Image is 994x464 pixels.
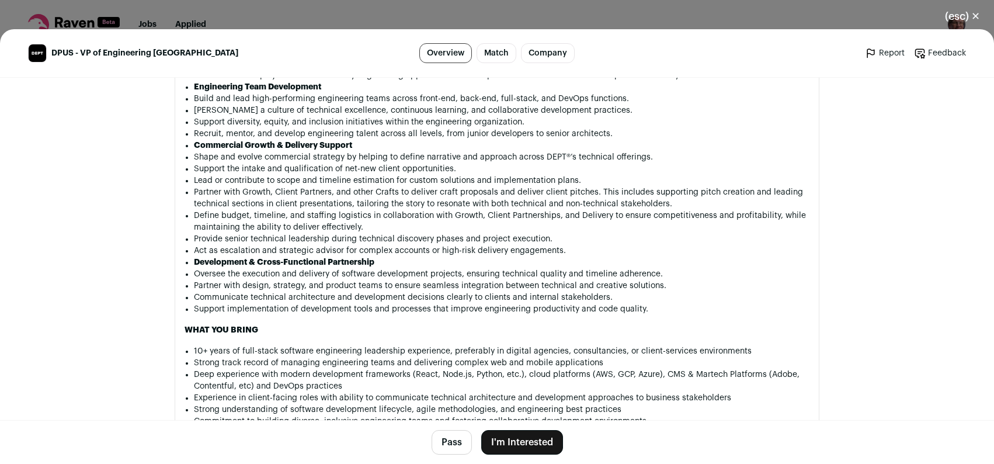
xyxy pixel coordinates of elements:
a: Overview [419,43,472,63]
li: Support implementation of development tools and processes that improve engineering productivity a... [194,303,809,315]
p: Recruit, mentor, and develop engineering talent across all levels, from junior developers to seni... [194,128,809,140]
a: Company [521,43,575,63]
li: Oversee the execution and delivery of software development projects, ensuring technical quality a... [194,268,809,280]
li: Partner with design, strategy, and product teams to ensure seamless integration between technical... [194,280,809,292]
li: Strong track record of managing engineering teams and delivering complex web and mobile applications [194,357,809,369]
li: Define budget, timeline, and staffing logistics in collaboration with Growth, Client Partnerships... [194,210,809,233]
li: Strong understanding of software development lifecycle, agile methodologies, and engineering best... [194,404,809,415]
li: Support diversity, equity, and inclusion initiatives within the engineering organization. [194,116,809,128]
strong: Development & Cross-Functional Partnership [194,258,374,266]
li: Experience in client-facing roles with ability to communicate technical architecture and developm... [194,392,809,404]
li: Support the intake and qualification of net-new client opportunities. [194,163,809,175]
img: ad0760beb266a8940dd18df8aa153af74b48a5cef3a09ac4e75d42ceacd803d4.jpg [29,44,46,62]
li: Commitment to building diverse, inclusive engineering teams and fostering collaborative developme... [194,415,809,427]
li: Partner with Growth, Client Partners, and other Crafts to deliver craft proposals and deliver cli... [194,186,809,210]
a: Match [477,43,516,63]
li: Shape and evolve commercial strategy by helping to define narrative and approach across DEPT®’s t... [194,151,809,163]
strong: Engineering Team Development [194,83,321,91]
span: DPUS - VP of Engineering [GEOGRAPHIC_DATA] [51,47,238,59]
strong: Commercial Growth & Delivery Support [194,141,352,150]
p: Act as escalation and strategic advisor for complex accounts or high-risk delivery engagements. [194,245,809,257]
button: Close modal [931,4,994,29]
li: Build and lead high-performing engineering teams across front-end, back-end, full-stack, and DevO... [194,93,809,105]
strong: WHAT YOU BRING [185,326,258,334]
button: I'm Interested [481,430,563,455]
li: Lead or contribute to scope and timeline estimation for custom solutions and implementation plans. [194,175,809,186]
a: Report [865,47,905,59]
button: Pass [432,430,472,455]
li: Deep experience with modern development frameworks (React, Node.js, Python, etc.), cloud platform... [194,369,809,392]
li: Communicate technical architecture and development decisions clearly to clients and internal stak... [194,292,809,303]
li: 10+ years of full-stack software engineering leadership experience, preferably in digital agencie... [194,345,809,357]
li: [PERSON_NAME] a culture of technical excellence, continuous learning, and collaborative developme... [194,105,809,116]
li: Provide senior technical leadership during technical discovery phases and project execution. [194,233,809,245]
a: Feedback [914,47,966,59]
